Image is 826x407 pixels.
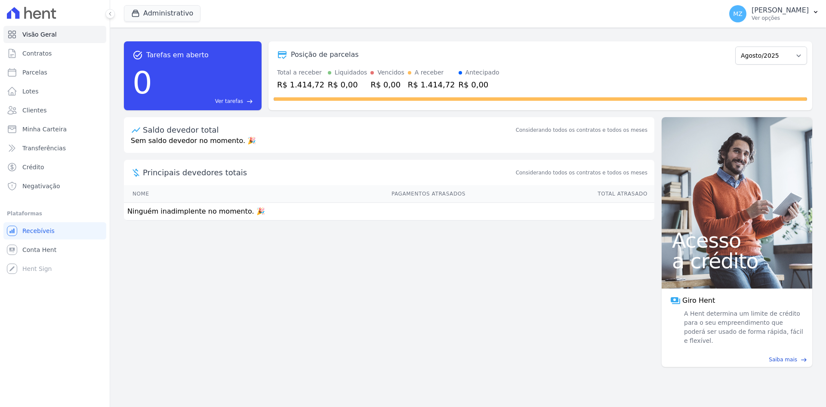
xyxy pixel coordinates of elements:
[3,177,106,195] a: Negativação
[247,98,253,105] span: east
[22,68,47,77] span: Parcelas
[3,222,106,239] a: Recebíveis
[133,60,152,105] div: 0
[3,140,106,157] a: Transferências
[752,6,809,15] p: [PERSON_NAME]
[752,15,809,22] p: Ver opções
[22,163,44,171] span: Crédito
[143,124,514,136] div: Saldo devedor total
[466,185,654,203] th: Total Atrasado
[7,208,103,219] div: Plataformas
[124,136,654,153] p: Sem saldo devedor no momento. 🎉
[22,30,57,39] span: Visão Geral
[408,79,455,90] div: R$ 1.414,72
[3,102,106,119] a: Clientes
[459,79,499,90] div: R$ 0,00
[769,356,797,364] span: Saiba mais
[22,144,66,152] span: Transferências
[801,357,807,363] span: east
[672,230,802,251] span: Acesso
[3,241,106,258] a: Conta Hent
[22,227,55,235] span: Recebíveis
[22,49,52,58] span: Contratos
[335,68,367,77] div: Liquidados
[3,45,106,62] a: Contratos
[156,97,253,105] a: Ver tarefas east
[667,356,807,364] a: Saiba mais east
[291,50,359,60] div: Posição de parcelas
[146,50,209,60] span: Tarefas em aberto
[124,203,654,221] td: Ninguém inadimplente no momento. 🎉
[22,106,46,115] span: Clientes
[516,126,647,134] div: Considerando todos os contratos e todos os meses
[672,251,802,271] span: a crédito
[3,121,106,138] a: Minha Carteira
[277,79,324,90] div: R$ 1.414,72
[3,158,106,176] a: Crédito
[415,68,444,77] div: A receber
[133,50,143,60] span: task_alt
[215,97,243,105] span: Ver tarefas
[722,2,826,26] button: MZ [PERSON_NAME] Ver opções
[682,295,715,306] span: Giro Hent
[3,26,106,43] a: Visão Geral
[682,309,804,345] span: A Hent determina um limite de crédito para o seu empreendimento que poderá ser usado de forma ráp...
[22,87,39,96] span: Lotes
[733,11,743,17] span: MZ
[124,5,200,22] button: Administrativo
[124,185,219,203] th: Nome
[377,68,404,77] div: Vencidos
[277,68,324,77] div: Total a receber
[3,64,106,81] a: Parcelas
[516,169,647,177] span: Considerando todos os contratos e todos os meses
[3,83,106,100] a: Lotes
[370,79,404,90] div: R$ 0,00
[219,185,466,203] th: Pagamentos Atrasados
[465,68,499,77] div: Antecipado
[22,182,60,190] span: Negativação
[143,167,514,178] span: Principais devedores totais
[22,125,67,134] span: Minha Carteira
[328,79,367,90] div: R$ 0,00
[22,245,56,254] span: Conta Hent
